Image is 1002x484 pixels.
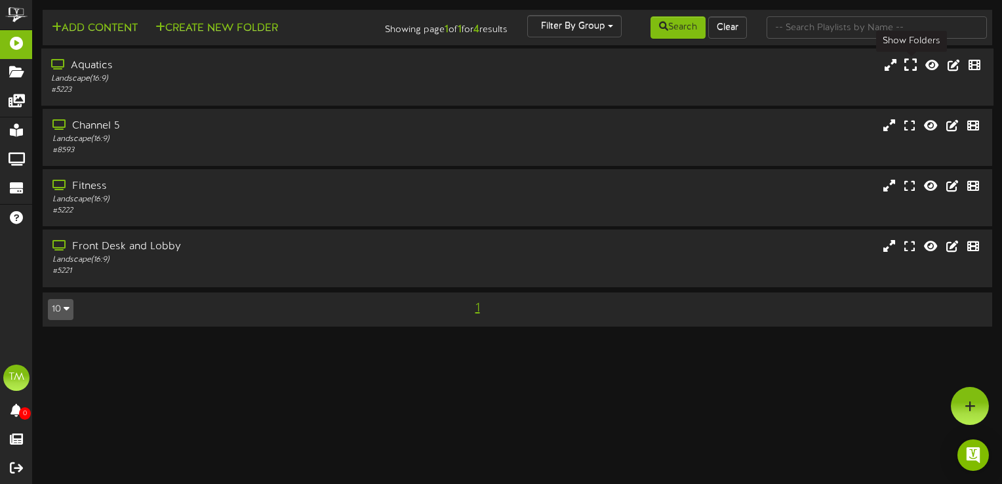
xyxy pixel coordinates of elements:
span: 1 [472,301,483,315]
div: # 5221 [52,266,428,277]
button: Filter By Group [527,15,622,37]
input: -- Search Playlists by Name -- [767,16,987,39]
div: Open Intercom Messenger [957,439,989,471]
span: 0 [19,407,31,420]
button: Clear [708,16,747,39]
div: # 8593 [52,145,428,156]
strong: 4 [473,24,479,35]
div: # 5223 [51,85,428,96]
button: 10 [48,299,73,320]
div: Landscape ( 16:9 ) [52,134,428,145]
button: Create New Folder [151,20,282,37]
button: Search [651,16,706,39]
div: Fitness [52,179,428,194]
div: Landscape ( 16:9 ) [51,73,428,85]
div: Showing page of for results [357,15,517,37]
div: Aquatics [51,58,428,73]
div: TM [3,365,30,391]
div: # 5222 [52,205,428,216]
strong: 1 [458,24,462,35]
strong: 1 [445,24,449,35]
div: Channel 5 [52,119,428,134]
div: Landscape ( 16:9 ) [52,194,428,205]
div: Landscape ( 16:9 ) [52,254,428,266]
div: Front Desk and Lobby [52,239,428,254]
button: Add Content [48,20,142,37]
